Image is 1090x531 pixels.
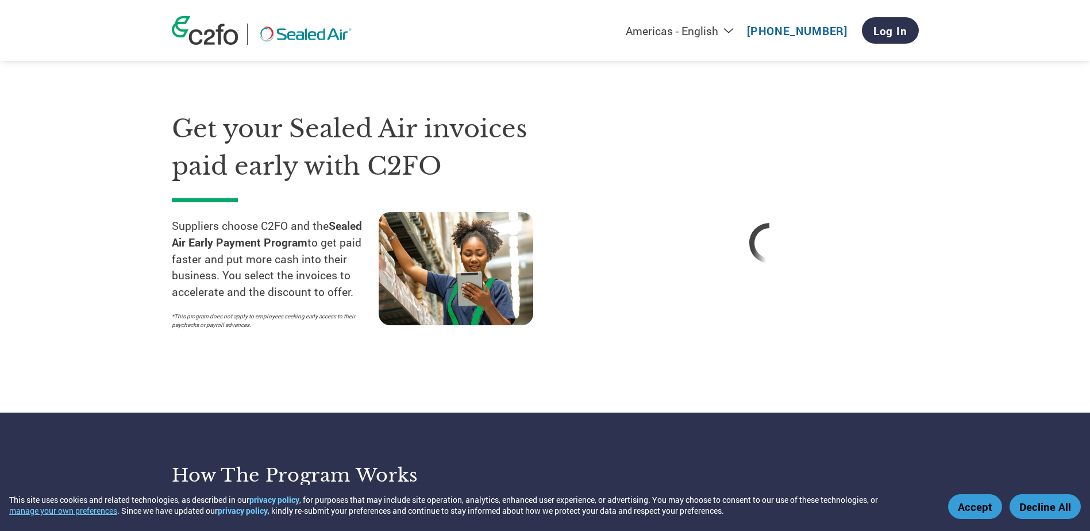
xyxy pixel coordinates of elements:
p: *This program does not apply to employees seeking early access to their paychecks or payroll adva... [172,312,367,329]
h1: Get your Sealed Air invoices paid early with C2FO [172,110,586,184]
button: manage your own preferences [9,505,117,516]
a: Log In [862,17,919,44]
img: c2fo logo [172,16,238,45]
img: supply chain worker [379,212,533,325]
button: Decline All [1010,494,1081,519]
img: Sealed Air [256,24,355,45]
p: Suppliers choose C2FO and the to get paid faster and put more cash into their business. You selec... [172,218,379,301]
h3: How the program works [172,464,531,487]
a: privacy policy [249,494,299,505]
button: Accept [948,494,1002,519]
strong: Sealed Air Early Payment Program [172,218,362,249]
a: privacy policy [218,505,268,516]
a: [PHONE_NUMBER] [747,24,848,38]
div: This site uses cookies and related technologies, as described in our , for purposes that may incl... [9,494,931,516]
